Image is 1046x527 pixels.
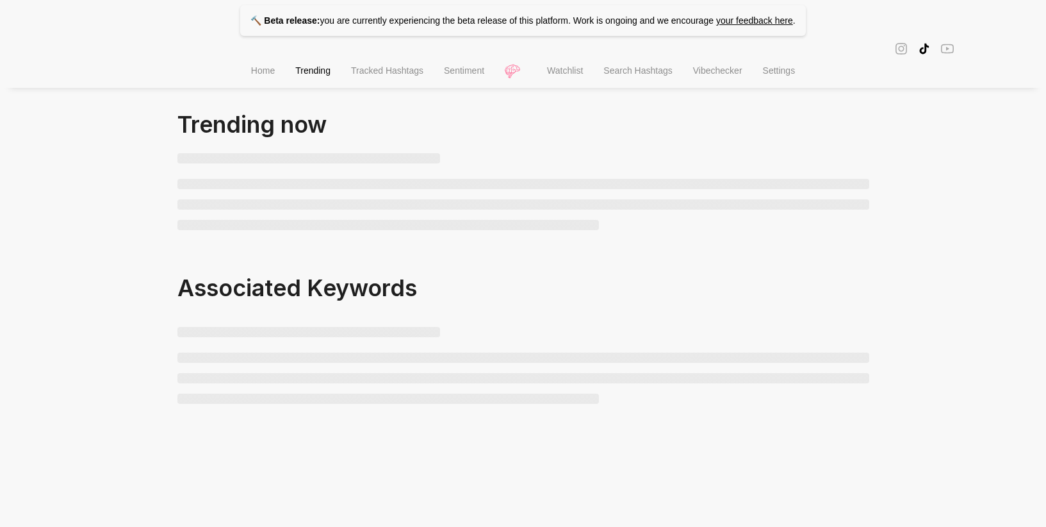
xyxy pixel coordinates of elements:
[295,65,331,76] span: Trending
[763,65,796,76] span: Settings
[250,15,320,26] strong: 🔨 Beta release:
[941,41,954,56] span: youtube
[251,65,275,76] span: Home
[177,274,417,302] span: Associated Keywords
[603,65,672,76] span: Search Hashtags
[444,65,484,76] span: Sentiment
[351,65,423,76] span: Tracked Hashtags
[716,15,793,26] a: your feedback here
[177,110,327,138] span: Trending now
[693,65,742,76] span: Vibechecker
[240,5,805,36] p: you are currently experiencing the beta release of this platform. Work is ongoing and we encourage .
[895,41,908,56] span: instagram
[547,65,583,76] span: Watchlist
